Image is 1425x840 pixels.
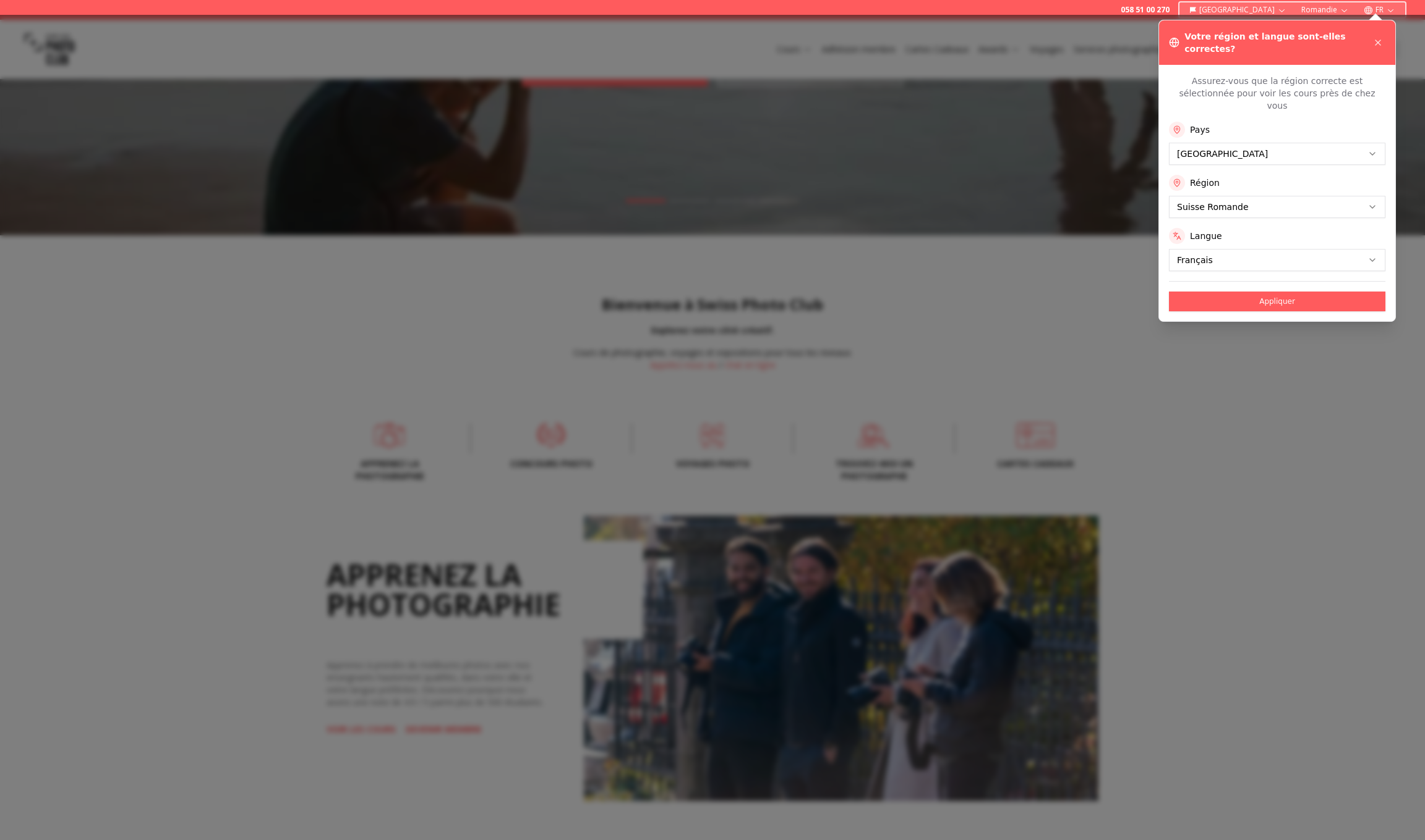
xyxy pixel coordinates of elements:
button: [GEOGRAPHIC_DATA] [1184,2,1291,17]
button: FR [1359,2,1400,17]
label: Région [1190,177,1220,189]
p: Assurez-vous que la région correcte est sélectionnée pour voir les cours près de chez vous [1169,75,1385,112]
button: Appliquer [1169,292,1385,311]
label: Langue [1190,230,1222,242]
a: 058 51 00 270 [1121,5,1170,15]
button: Romandie [1296,2,1354,17]
label: Pays [1190,124,1210,136]
h3: Votre région et langue sont-elles correctes? [1184,30,1371,55]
